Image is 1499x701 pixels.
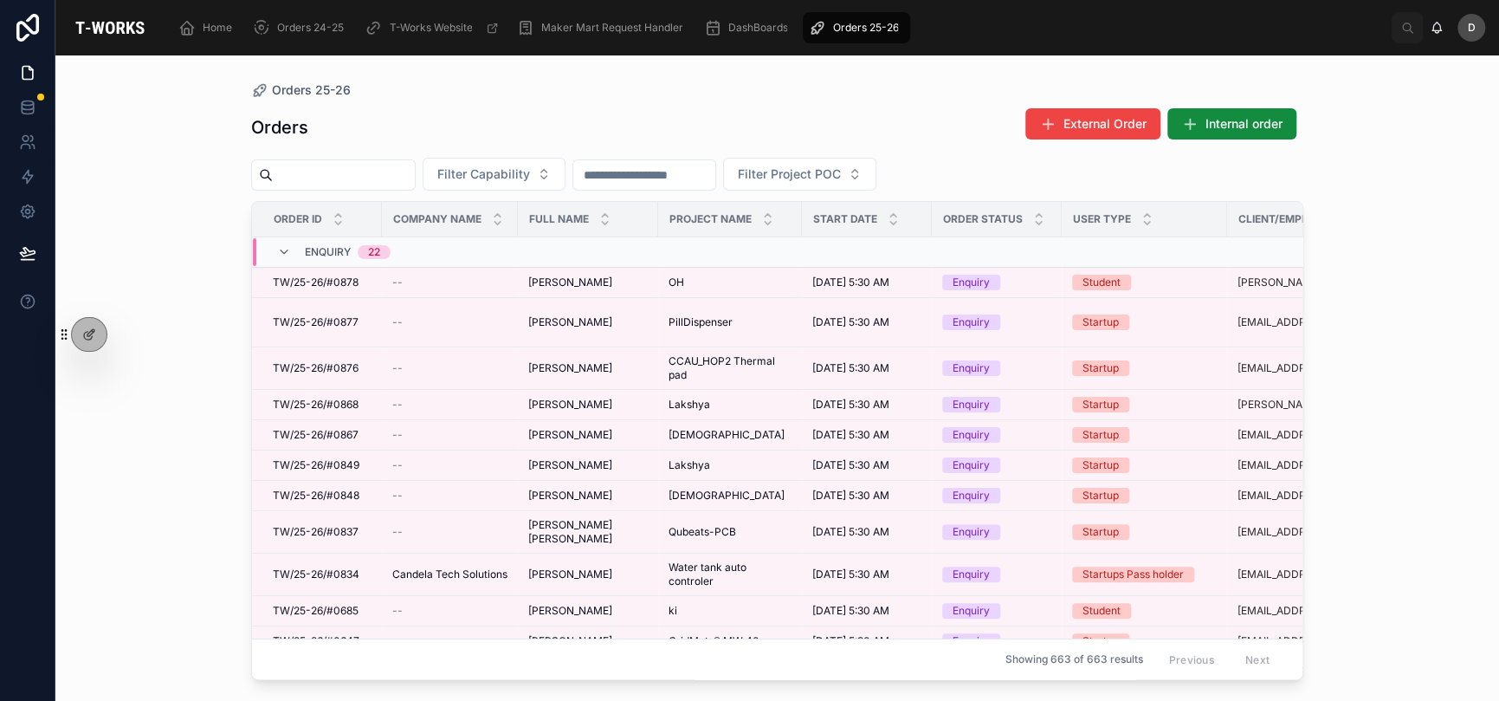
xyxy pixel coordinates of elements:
[251,115,308,140] h1: Orders
[1082,603,1121,619] div: Student
[1072,633,1217,649] a: Startup
[1237,634,1392,648] a: [EMAIL_ADDRESS][DOMAIN_NAME]
[1072,603,1217,619] a: Student
[528,361,648,375] a: [PERSON_NAME]
[953,427,990,443] div: Enquiry
[1082,427,1119,443] div: Startup
[1072,275,1217,290] a: Student
[528,489,612,503] span: [PERSON_NAME]
[1082,360,1119,376] div: Startup
[392,604,403,618] span: --
[1237,361,1392,375] a: [EMAIL_ADDRESS][DOMAIN_NAME]
[540,21,682,35] span: Maker Mart Request Handler
[1082,458,1119,473] div: Startup
[248,12,356,43] a: Orders 24-25
[1072,567,1217,582] a: Startups Pass holder
[669,212,752,226] span: Project Name
[1072,397,1217,412] a: Startup
[812,525,921,539] a: [DATE] 5:30 AM
[812,315,889,329] span: [DATE] 5:30 AM
[942,603,1051,619] a: Enquiry
[1072,315,1217,330] a: Startup
[273,568,372,581] a: TW/25-26/#0834
[942,524,1051,540] a: Enquiry
[812,525,889,539] span: [DATE] 5:30 AM
[1237,604,1392,618] a: [EMAIL_ADDRESS][DOMAIN_NAME]
[528,428,612,442] span: [PERSON_NAME]
[392,428,403,442] span: --
[392,568,507,581] span: Candela Tech Solutions
[1237,525,1392,539] a: [EMAIL_ADDRESS][DOMAIN_NAME]
[669,276,791,289] a: OH
[669,458,710,472] span: Lakshya
[1205,115,1283,133] span: Internal order
[273,525,359,539] span: TW/25-26/#0837
[669,428,791,442] a: [DEMOGRAPHIC_DATA]
[723,158,876,191] button: Select Button
[953,603,990,619] div: Enquiry
[669,354,791,382] a: CCAU_HOP2 Thermal pad
[1082,524,1119,540] div: Startup
[953,275,990,290] div: Enquiry
[393,212,481,226] span: Company Name
[273,361,372,375] a: TW/25-26/#0876
[528,361,612,375] span: [PERSON_NAME]
[1072,524,1217,540] a: Startup
[953,397,990,412] div: Enquiry
[1237,276,1392,289] a: [PERSON_NAME][EMAIL_ADDRESS][DOMAIN_NAME]
[1072,488,1217,503] a: Startup
[392,525,507,539] a: --
[1082,633,1119,649] div: Startup
[273,428,359,442] span: TW/25-26/#0867
[1072,458,1217,473] a: Startup
[812,568,889,581] span: [DATE] 5:30 AM
[273,525,372,539] a: TW/25-26/#0837
[669,398,710,412] span: Lakshya
[1025,108,1160,140] button: External Order
[1082,488,1119,503] div: Startup
[273,398,372,412] a: TW/25-26/#0868
[529,212,589,226] span: Full Name
[528,276,612,289] span: [PERSON_NAME]
[528,489,648,503] a: [PERSON_NAME]
[1237,458,1392,472] a: [EMAIL_ADDRESS][DOMAIN_NAME]
[1237,315,1392,329] a: [EMAIL_ADDRESS][DOMAIN_NAME]
[528,398,612,412] span: [PERSON_NAME]
[392,634,403,648] span: --
[273,568,359,581] span: TW/25-26/#0834
[727,21,787,35] span: DashBoards
[273,458,359,472] span: TW/25-26/#0849
[669,634,779,648] span: GridMats® MW 40mm
[528,634,648,648] a: [PERSON_NAME]
[943,212,1023,226] span: Order Status
[392,276,403,289] span: --
[942,397,1051,412] a: Enquiry
[669,604,677,618] span: ki
[273,634,359,648] span: TW/25-26/#0647
[273,276,359,289] span: TW/25-26/#0878
[392,458,403,472] span: --
[273,634,372,648] a: TW/25-26/#0647
[392,315,403,329] span: --
[273,428,372,442] a: TW/25-26/#0867
[273,315,359,329] span: TW/25-26/#0877
[277,21,344,35] span: Orders 24-25
[1238,212,1369,226] span: Client/Employee Email
[511,12,695,43] a: Maker Mart Request Handler
[942,427,1051,443] a: Enquiry
[953,315,990,330] div: Enquiry
[669,315,733,329] span: PillDispenser
[392,489,507,503] a: --
[69,14,151,42] img: App logo
[392,489,403,503] span: --
[812,428,889,442] span: [DATE] 5:30 AM
[273,315,372,329] a: TW/25-26/#0877
[669,276,684,289] span: OH
[942,315,1051,330] a: Enquiry
[738,166,841,183] span: Filter Project POC
[812,398,921,412] a: [DATE] 5:30 AM
[528,458,612,472] span: [PERSON_NAME]
[812,398,889,412] span: [DATE] 5:30 AM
